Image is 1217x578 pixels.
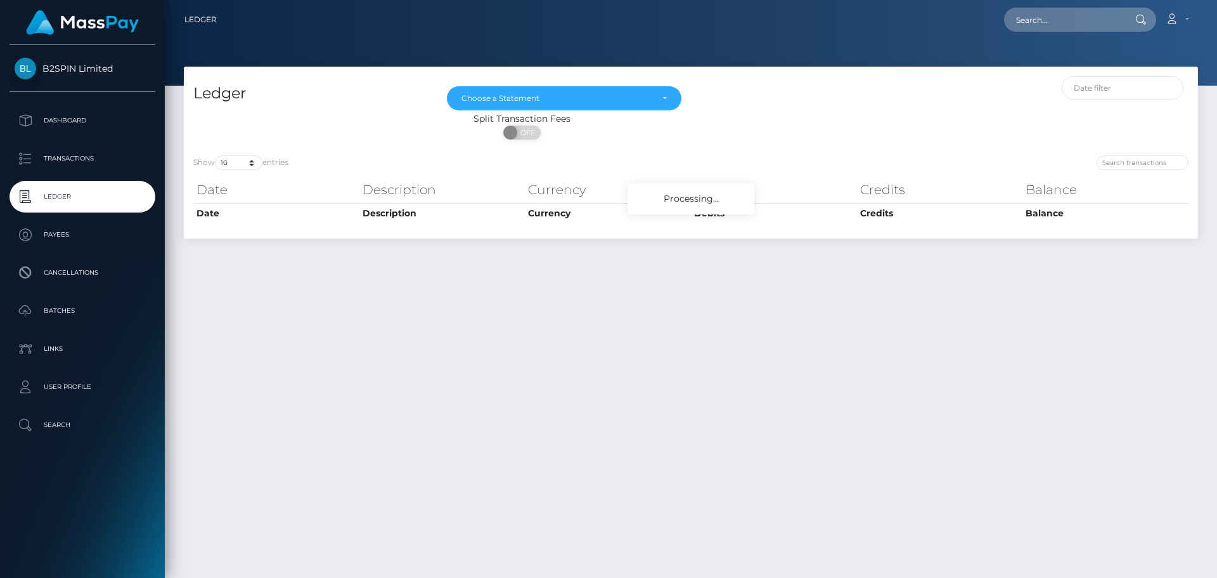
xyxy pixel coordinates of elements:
[215,155,262,170] select: Showentries
[857,177,1023,202] th: Credits
[359,203,525,223] th: Description
[525,203,691,223] th: Currency
[15,263,150,282] p: Cancellations
[193,155,288,170] label: Show entries
[193,203,359,223] th: Date
[1022,203,1188,223] th: Balance
[691,203,857,223] th: Debits
[10,105,155,136] a: Dashboard
[1062,76,1184,100] input: Date filter
[10,257,155,289] a: Cancellations
[447,86,681,110] button: Choose a Statement
[184,112,860,126] div: Split Transaction Fees
[461,93,652,103] div: Choose a Statement
[10,409,155,441] a: Search
[525,177,691,202] th: Currency
[857,203,1023,223] th: Credits
[10,295,155,327] a: Batches
[26,10,139,35] img: MassPay Logo
[15,111,150,130] p: Dashboard
[15,225,150,244] p: Payees
[15,58,36,79] img: B2SPIN Limited
[15,187,150,206] p: Ledger
[15,149,150,168] p: Transactions
[10,181,155,213] a: Ledger
[628,183,754,214] div: Processing...
[691,177,857,202] th: Debits
[184,6,217,33] a: Ledger
[193,177,359,202] th: Date
[1022,177,1188,202] th: Balance
[15,339,150,358] p: Links
[359,177,525,202] th: Description
[510,126,542,140] span: OFF
[10,333,155,365] a: Links
[15,301,150,320] p: Batches
[10,63,155,74] span: B2SPIN Limited
[1004,8,1123,32] input: Search...
[15,416,150,435] p: Search
[10,219,155,251] a: Payees
[193,82,428,105] h4: Ledger
[15,378,150,397] p: User Profile
[10,143,155,174] a: Transactions
[10,371,155,403] a: User Profile
[1097,155,1188,170] input: Search transactions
